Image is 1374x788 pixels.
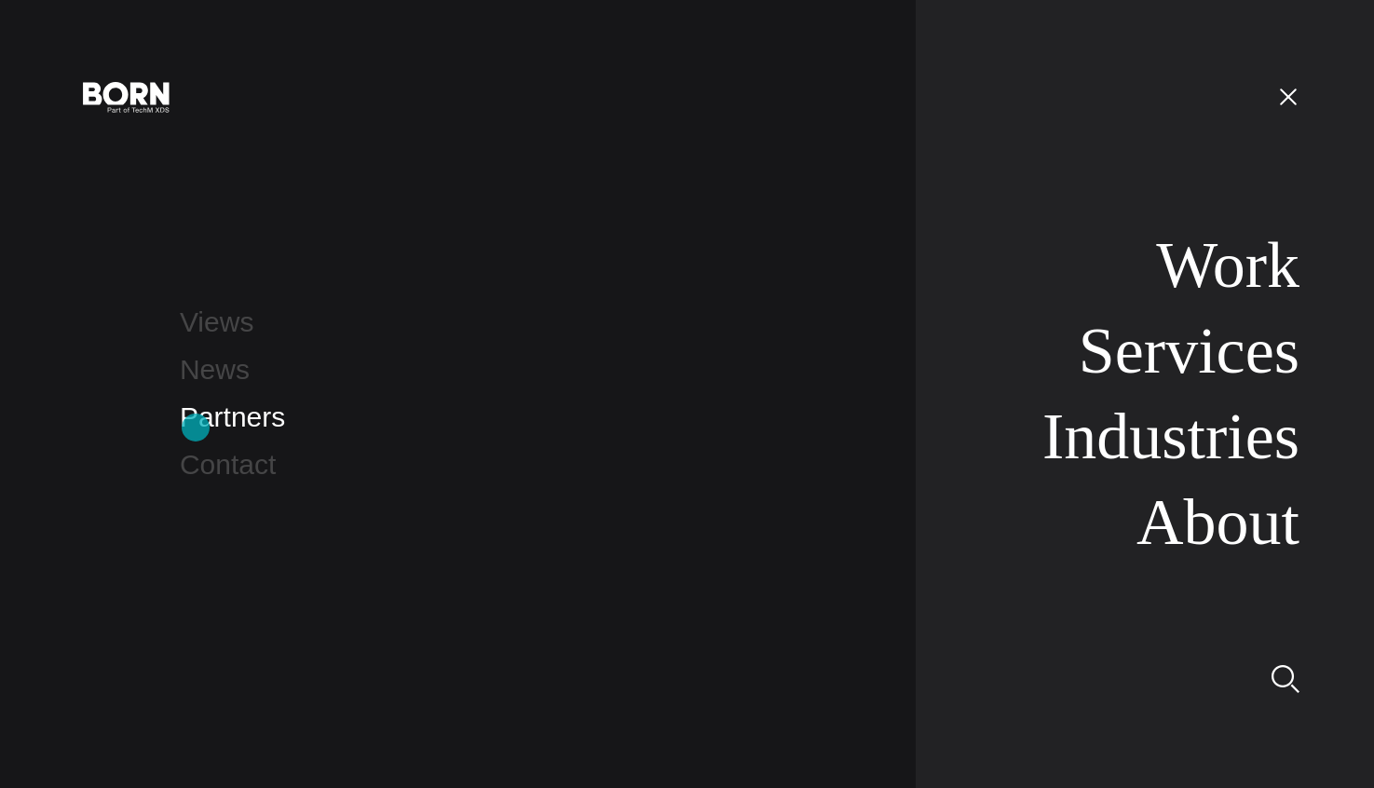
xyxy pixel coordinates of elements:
a: Contact [180,449,276,480]
img: Search [1272,665,1299,693]
a: Industries [1042,401,1299,472]
a: Work [1156,229,1299,301]
a: Services [1079,315,1299,387]
a: Partners [180,401,285,432]
a: Views [180,306,253,337]
a: About [1136,486,1299,558]
button: Open [1266,76,1311,115]
a: News [180,354,250,385]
